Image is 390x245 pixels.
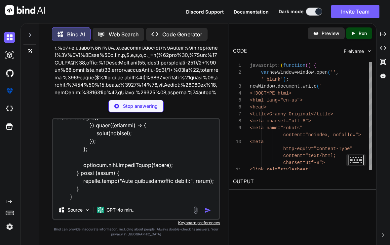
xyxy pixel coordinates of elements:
div: 4 [233,90,241,97]
span: newWindow [250,84,275,89]
div: 8 [233,118,241,125]
span: '' [330,70,336,75]
button: Invite Team [331,5,379,18]
span: ( [316,84,319,89]
p: Source [67,207,83,213]
p: GPT-4o min.. [106,207,135,213]
span: <title>Granny Original</title> [250,111,333,117]
img: darkChat [4,32,15,43]
p: Bind AI [67,30,85,38]
p: Keyboard preferences [52,220,220,225]
span: : [278,63,280,68]
div: 1 [233,62,241,69]
div: 7 [233,111,241,118]
span: <html lang="en-us"> [250,98,303,103]
p: Web Search [109,30,139,38]
span: content="noindex, nofollow"> [283,132,361,138]
div: 2 [233,69,241,76]
img: preview [313,30,319,36]
p: Bind can provide inaccurate information, including about people. Always double-check its answers.... [52,227,220,237]
img: Pick Models [85,207,90,213]
div: CODE [233,47,247,55]
span: , [336,70,338,75]
img: cloudideIcon [4,103,15,114]
span: ( [305,63,308,68]
img: settings [4,221,15,232]
textarea: Lore’i dol sita: <!CONSECT adip> elitsedDoeiusmOdte() <!-- Incididu Utla Etdol magn--> <!-- Ali e... [53,119,219,201]
div: 6 [233,104,241,111]
p: Stop answering [123,103,158,109]
h2: OUTPUT [229,174,376,189]
div: 9 [233,125,241,132]
span: ( [280,63,283,68]
img: githubDark [4,67,15,79]
button: Documentation [234,8,269,15]
img: GPT-4o mini [97,207,104,213]
span: <meta name="robots" [250,125,303,131]
p: Preview [322,30,339,37]
span: . [300,84,302,89]
span: window [297,70,314,75]
span: ) [283,77,286,82]
span: javascript [250,63,278,68]
img: premium [4,85,15,97]
span: http-equiv="Content-Type" [283,146,353,151]
span: <head> [250,104,266,110]
span: . [314,70,316,75]
div: 3 [233,83,241,90]
span: ` [319,84,322,89]
span: <!DOCTYPE html> [250,91,292,96]
span: newWindow [269,70,294,75]
span: content="text/html; [283,153,336,158]
img: icon [205,207,211,214]
span: open [316,70,328,75]
span: '_blank' [261,77,283,82]
img: darkAi-studio [4,50,15,61]
span: <meta charset="utf-8"> [250,118,311,124]
span: ( [328,70,330,75]
img: attachment [192,206,199,214]
span: <link rel="stylesheet" [250,167,311,172]
span: ; [286,77,289,82]
p: Run [359,30,367,37]
div: 5 [233,97,241,104]
img: Bind AI [5,5,45,15]
span: Documentation [234,9,269,15]
span: { [314,63,316,68]
p: Code Generator [162,30,202,38]
span: Discord Support [186,9,224,15]
span: function [283,63,305,68]
span: write [302,84,316,89]
span: document [278,84,300,89]
span: var [261,70,269,75]
div: 10 [233,139,241,145]
img: chevron down [367,48,372,54]
span: FileName [344,48,364,55]
span: ) [308,63,311,68]
span: . [275,84,277,89]
span: = [294,70,297,75]
span: Dark mode [279,8,303,15]
span: <meta [250,139,264,144]
div: 11 [233,166,241,173]
button: Discord Support [186,8,224,15]
span: charset=utf-8"> [283,160,325,165]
